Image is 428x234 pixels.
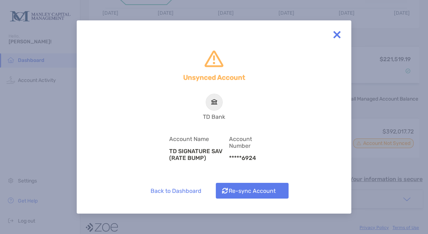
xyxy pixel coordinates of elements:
span: Account Number [229,136,259,149]
img: close modal icon [330,28,344,42]
img: button icon [222,188,228,194]
img: TD Bank [206,94,222,110]
h3: Unsynced Account [183,74,245,82]
b: TD SIGNATURE SAV (RATE BUMP) [169,148,223,161]
button: Back to Dashboard [139,183,212,199]
img: Account needs to re-sync [203,50,225,67]
p: TD Bank [203,112,225,121]
button: Re-sync Account [216,183,289,199]
span: Account Name [169,136,229,142]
